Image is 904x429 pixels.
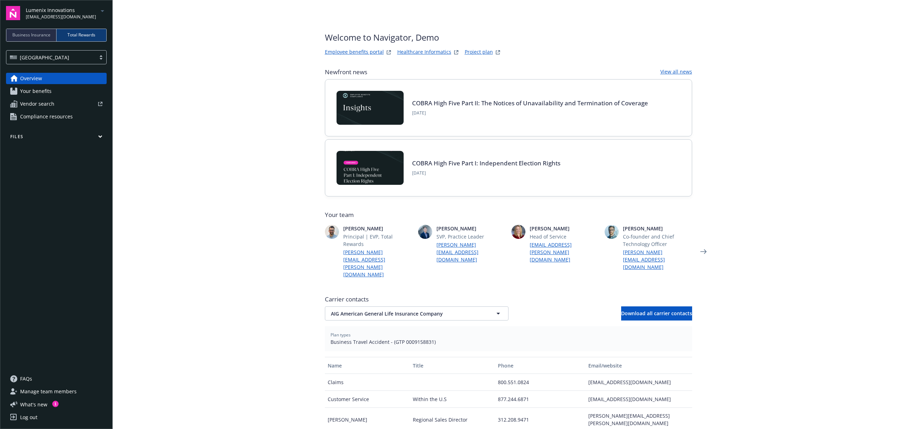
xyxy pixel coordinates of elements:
button: Lumenix Innovations[EMAIL_ADDRESS][DOMAIN_NAME]arrowDropDown [26,6,107,20]
a: Vendor search [6,98,107,110]
div: Within the U.S [410,391,495,408]
div: Phone [498,362,583,369]
span: Compliance resources [20,111,73,122]
button: Title [410,357,495,374]
span: Overview [20,73,42,84]
button: Email/website [585,357,692,374]
div: 1 [52,401,59,407]
div: Customer Service [325,391,410,408]
div: Log out [20,412,37,423]
div: [EMAIL_ADDRESS][DOMAIN_NAME] [585,391,692,408]
button: What's new1 [6,401,59,408]
a: Your benefits [6,86,107,97]
a: Project plan [465,48,493,57]
span: Principal | EVP, Total Rewards [343,233,412,248]
span: Lumenix Innovations [26,6,96,14]
div: 877.244.6871 [495,391,585,408]
a: [EMAIL_ADDRESS][PERSON_NAME][DOMAIN_NAME] [530,241,599,263]
button: AIG American General Life Insurance Company [325,306,509,321]
a: FAQs [6,373,107,384]
img: navigator-logo.svg [6,6,20,20]
img: photo [605,225,619,239]
a: Employee benefits portal [325,48,384,57]
span: FAQs [20,373,32,384]
a: [PERSON_NAME][EMAIL_ADDRESS][DOMAIN_NAME] [436,241,506,263]
span: [EMAIL_ADDRESS][DOMAIN_NAME] [26,14,96,20]
span: Vendor search [20,98,54,110]
div: Title [413,362,492,369]
a: springbukWebsite [452,48,460,57]
a: projectPlanWebsite [494,48,502,57]
span: Co-founder and Chief Technology Officer [623,233,692,248]
div: [EMAIL_ADDRESS][DOMAIN_NAME] [585,374,692,391]
span: [PERSON_NAME] [623,225,692,232]
img: BLOG-Card Image - Compliance - COBRA High Five Pt 1 07-18-25.jpg [337,151,404,185]
a: [PERSON_NAME][EMAIL_ADDRESS][PERSON_NAME][DOMAIN_NAME] [343,248,412,278]
button: Files [6,134,107,142]
span: [PERSON_NAME] [436,225,506,232]
div: Claims [325,374,410,391]
div: Name [328,362,407,369]
span: Total Rewards [67,32,95,38]
span: [DATE] [412,110,648,116]
span: Your team [325,211,692,219]
div: 800.551.0824 [495,374,585,391]
a: Compliance resources [6,111,107,122]
div: Email/website [588,362,689,369]
a: Healthcare Informatics [397,48,451,57]
a: View all news [660,68,692,76]
span: [GEOGRAPHIC_DATA] [10,54,92,61]
img: photo [418,225,432,239]
span: Your benefits [20,86,52,97]
a: striveWebsite [385,48,393,57]
a: [PERSON_NAME][EMAIL_ADDRESS][DOMAIN_NAME] [623,248,692,271]
a: Manage team members [6,386,107,397]
img: photo [325,225,339,239]
img: photo [511,225,525,239]
a: COBRA High Five Part II: The Notices of Unavailability and Termination of Coverage [412,99,648,107]
span: SVP, Practice Leader [436,233,506,240]
span: [DATE] [412,170,560,176]
span: What ' s new [20,401,47,408]
span: Business Travel Accident - (GTP 0009158831) [331,338,686,346]
img: Card Image - EB Compliance Insights.png [337,91,404,125]
span: [PERSON_NAME] [530,225,599,232]
a: Next [698,246,709,257]
span: Download all carrier contacts [621,310,692,317]
span: [GEOGRAPHIC_DATA] [20,54,69,61]
button: Phone [495,357,585,374]
span: Head of Service [530,233,599,240]
span: AIG American General Life Insurance Company [331,310,478,317]
a: Overview [6,73,107,84]
span: Welcome to Navigator , Demo [325,31,502,44]
span: Plan types [331,332,686,338]
span: Carrier contacts [325,295,692,304]
button: Name [325,357,410,374]
span: Manage team members [20,386,77,397]
span: Newfront news [325,68,367,76]
a: arrowDropDown [98,6,107,15]
span: Business Insurance [12,32,50,38]
span: [PERSON_NAME] [343,225,412,232]
a: COBRA High Five Part I: Independent Election Rights [412,159,560,167]
button: Download all carrier contacts [621,306,692,321]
